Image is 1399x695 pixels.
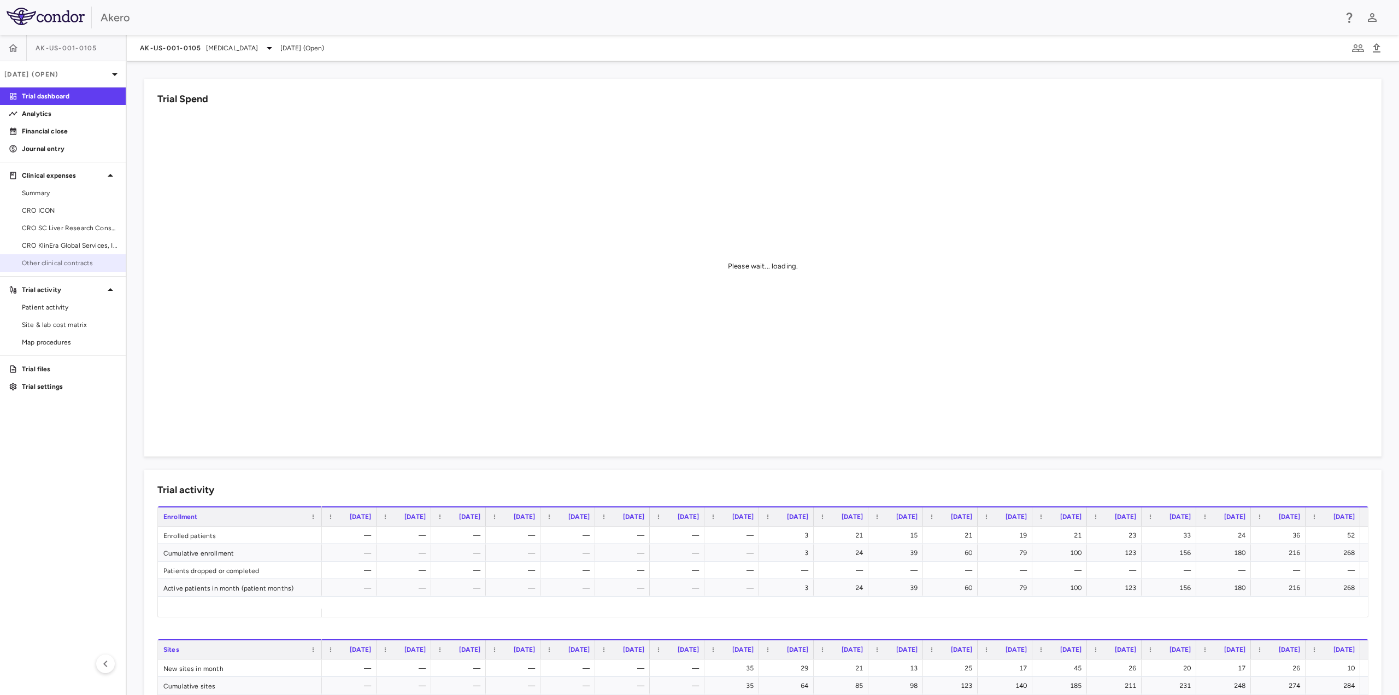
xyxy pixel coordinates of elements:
[660,562,699,579] div: —
[1151,659,1191,677] div: 20
[386,544,426,562] div: —
[22,364,117,374] p: Trial files
[1097,544,1136,562] div: 123
[605,544,644,562] div: —
[157,92,208,107] h6: Trial Spend
[1261,544,1300,562] div: 216
[878,677,918,694] div: 98
[714,527,754,544] div: —
[101,9,1336,26] div: Akero
[933,544,972,562] div: 60
[1006,513,1027,521] span: [DATE]
[933,677,972,694] div: 123
[623,513,644,521] span: [DATE]
[1206,579,1245,597] div: 180
[1224,646,1245,653] span: [DATE]
[1151,562,1191,579] div: —
[878,527,918,544] div: 15
[660,527,699,544] div: —
[987,544,1027,562] div: 79
[550,562,590,579] div: —
[496,579,535,597] div: —
[787,513,808,521] span: [DATE]
[933,527,972,544] div: 21
[568,646,590,653] span: [DATE]
[987,527,1027,544] div: 19
[1261,579,1300,597] div: 216
[1042,562,1081,579] div: —
[4,69,108,79] p: [DATE] (Open)
[386,677,426,694] div: —
[206,43,258,53] span: [MEDICAL_DATA]
[1151,544,1191,562] div: 156
[22,171,104,180] p: Clinical expenses
[1206,527,1245,544] div: 24
[1315,527,1355,544] div: 52
[769,659,808,677] div: 29
[496,544,535,562] div: —
[1151,579,1191,597] div: 156
[1042,544,1081,562] div: 100
[441,579,480,597] div: —
[933,562,972,579] div: —
[769,527,808,544] div: 3
[678,513,699,521] span: [DATE]
[605,677,644,694] div: —
[1261,659,1300,677] div: 26
[896,646,918,653] span: [DATE]
[878,544,918,562] div: 39
[441,527,480,544] div: —
[769,579,808,597] div: 3
[824,579,863,597] div: 24
[1151,527,1191,544] div: 33
[163,646,179,653] span: Sites
[1151,677,1191,694] div: 231
[732,646,754,653] span: [DATE]
[441,562,480,579] div: —
[158,527,322,544] div: Enrolled patients
[769,677,808,694] div: 64
[496,562,535,579] div: —
[22,382,117,392] p: Trial settings
[878,579,918,597] div: 39
[514,646,535,653] span: [DATE]
[1315,562,1355,579] div: —
[987,659,1027,677] div: 17
[22,285,104,295] p: Trial activity
[22,109,117,119] p: Analytics
[22,91,117,101] p: Trial dashboard
[157,483,214,498] h6: Trial activity
[280,43,325,53] span: [DATE] (Open)
[1042,659,1081,677] div: 45
[404,646,426,653] span: [DATE]
[1279,513,1300,521] span: [DATE]
[933,659,972,677] div: 25
[158,659,322,676] div: New sites in month
[404,513,426,521] span: [DATE]
[987,562,1027,579] div: —
[769,544,808,562] div: 3
[158,677,322,694] div: Cumulative sites
[824,562,863,579] div: —
[605,527,644,544] div: —
[1169,646,1191,653] span: [DATE]
[1042,579,1081,597] div: 100
[1206,562,1245,579] div: —
[459,513,480,521] span: [DATE]
[1115,646,1136,653] span: [DATE]
[386,659,426,677] div: —
[933,579,972,597] div: 60
[386,579,426,597] div: —
[714,544,754,562] div: —
[660,579,699,597] div: —
[1315,579,1355,597] div: 268
[987,579,1027,597] div: 79
[1097,579,1136,597] div: 123
[824,544,863,562] div: 24
[332,677,371,694] div: —
[386,527,426,544] div: —
[7,8,85,25] img: logo-full-BYUhSk78.svg
[824,527,863,544] div: 21
[22,241,117,250] span: CRO KlinEra Global Services, Inc
[158,544,322,561] div: Cumulative enrollment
